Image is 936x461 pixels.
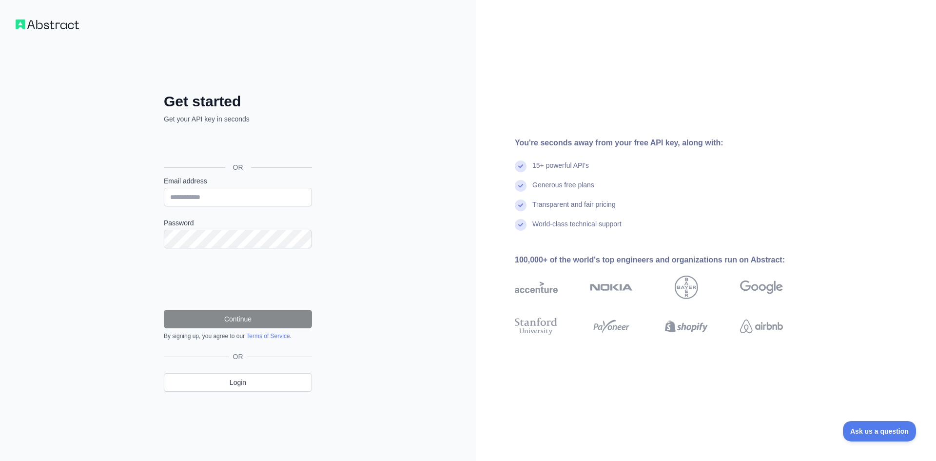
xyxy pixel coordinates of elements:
a: Login [164,373,312,392]
button: Continue [164,310,312,328]
label: Email address [164,176,312,186]
h2: Get started [164,93,312,110]
div: You're seconds away from your free API key, along with: [515,137,814,149]
img: check mark [515,200,526,211]
img: airbnb [740,316,783,337]
img: payoneer [590,316,633,337]
img: bayer [675,276,698,299]
span: OR [225,162,251,172]
img: accenture [515,276,558,299]
div: By signing up, you agree to our . [164,332,312,340]
iframe: Toggle Customer Support [843,421,916,441]
img: check mark [515,160,526,172]
label: Password [164,218,312,228]
iframe: reCAPTCHA [164,260,312,298]
img: nokia [590,276,633,299]
p: Get your API key in seconds [164,114,312,124]
img: Workflow [16,20,79,29]
img: check mark [515,219,526,231]
div: 15+ powerful API's [532,160,589,180]
img: shopify [665,316,708,337]
span: OR [229,352,247,361]
a: Terms of Service [246,333,290,340]
div: Generous free plans [532,180,594,200]
img: check mark [515,180,526,192]
div: 100,000+ of the world's top engineers and organizations run on Abstract: [515,254,814,266]
img: google [740,276,783,299]
div: Transparent and fair pricing [532,200,616,219]
div: World-class technical support [532,219,622,239]
img: stanford university [515,316,558,337]
iframe: Sign in with Google Button [159,135,315,156]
